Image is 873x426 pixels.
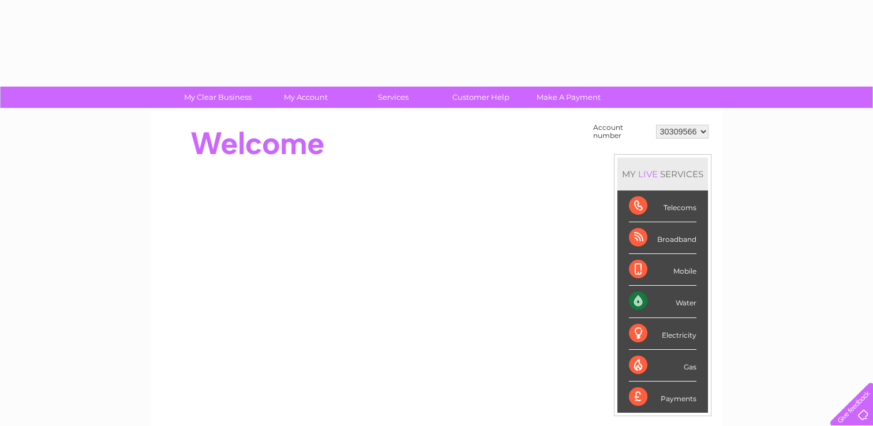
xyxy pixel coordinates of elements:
[590,121,653,143] td: Account number
[433,87,529,108] a: Customer Help
[629,318,696,350] div: Electricity
[521,87,616,108] a: Make A Payment
[629,382,696,413] div: Payments
[629,350,696,382] div: Gas
[629,286,696,317] div: Water
[629,190,696,222] div: Telecoms
[617,158,708,190] div: MY SERVICES
[258,87,353,108] a: My Account
[170,87,265,108] a: My Clear Business
[629,254,696,286] div: Mobile
[636,169,660,180] div: LIVE
[346,87,441,108] a: Services
[629,222,696,254] div: Broadband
